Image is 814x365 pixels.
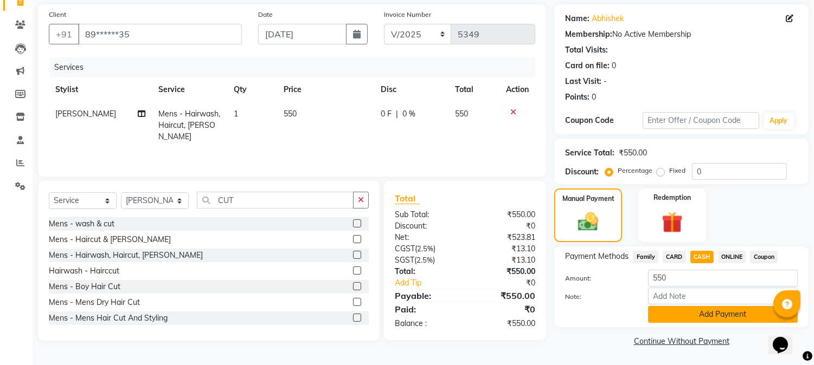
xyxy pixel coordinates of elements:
div: Service Total: [565,147,614,159]
span: | [396,108,398,120]
div: ₹550.00 [619,147,647,159]
span: CASH [690,251,714,263]
a: Abhishek [592,13,624,24]
input: Amount [648,270,798,286]
div: Sub Total: [387,209,465,220]
th: Total [449,77,500,102]
div: Membership: [565,29,612,40]
span: 2.5% [417,244,433,253]
label: Manual Payment [562,194,614,204]
th: Price [277,77,374,102]
div: Hairwash - Hairccut [49,265,119,277]
div: Mens - Mens Hair Cut And Styling [49,312,168,324]
label: Note: [557,292,640,302]
th: Service [152,77,228,102]
div: Total Visits: [565,44,608,56]
th: Qty [227,77,277,102]
label: Percentage [618,166,652,175]
div: ₹0 [465,220,544,232]
input: Search by Name/Mobile/Email/Code [78,24,242,44]
label: Amount: [557,273,640,283]
div: Points: [565,92,589,103]
span: Mens - Hairwash, Haircut, [PERSON_NAME] [159,109,221,141]
span: CGST [395,244,415,253]
div: Mens - Boy Hair Cut [49,281,120,292]
div: 0 [592,92,596,103]
span: 550 [284,109,297,119]
div: Mens - Mens Dry Hair Cut [49,297,140,308]
th: Disc [374,77,448,102]
input: Search or Scan [197,192,354,208]
div: ( ) [387,243,465,255]
th: Stylist [49,77,152,102]
span: Payment Methods [565,251,629,262]
div: 0 [612,60,616,71]
span: 550 [456,109,469,119]
a: Continue Without Payment [556,336,806,347]
div: Mens - Hairwash, Haircut, [PERSON_NAME] [49,250,203,261]
span: CARD [663,251,686,263]
div: Total: [387,266,465,277]
div: Discount: [565,166,599,178]
div: Name: [565,13,589,24]
button: Apply [764,113,794,129]
div: Paid: [387,303,465,316]
label: Redemption [653,193,691,203]
span: 0 % [402,108,415,120]
img: _gift.svg [655,209,689,236]
div: ₹13.10 [465,243,544,255]
div: ₹13.10 [465,255,544,266]
iframe: chat widget [768,322,803,354]
div: Coupon Code [565,115,643,126]
div: Last Visit: [565,76,601,87]
div: ₹550.00 [465,266,544,277]
label: Client [49,10,66,19]
div: No Active Membership [565,29,798,40]
div: ₹550.00 [465,209,544,220]
div: Payable: [387,289,465,302]
th: Action [499,77,535,102]
div: Card on file: [565,60,610,71]
span: 1 [234,109,238,119]
div: - [604,76,607,87]
div: Mens - Haircut & [PERSON_NAME] [49,234,171,245]
button: Add Payment [648,306,798,323]
span: 0 F [381,108,392,120]
span: Family [633,251,658,263]
div: ₹0 [465,303,544,316]
span: [PERSON_NAME] [55,109,116,119]
label: Invoice Number [384,10,431,19]
input: Enter Offer / Coupon Code [643,112,759,129]
div: Discount: [387,220,465,232]
input: Add Note [648,288,798,304]
img: _cash.svg [572,210,604,233]
div: Balance : [387,318,465,329]
div: ₹550.00 [465,318,544,329]
div: Services [50,57,543,77]
label: Fixed [669,166,685,175]
a: Add Tip [387,277,478,289]
div: ( ) [387,255,465,266]
div: ₹0 [478,277,544,289]
span: SGST [395,255,414,265]
span: 2.5% [416,256,433,264]
button: +91 [49,24,79,44]
label: Date [258,10,273,19]
div: Mens - wash & cut [49,218,114,230]
span: ONLINE [718,251,746,263]
div: Net: [387,232,465,243]
div: ₹550.00 [465,289,544,302]
span: Total [395,193,420,204]
span: Coupon [750,251,778,263]
div: ₹523.81 [465,232,544,243]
